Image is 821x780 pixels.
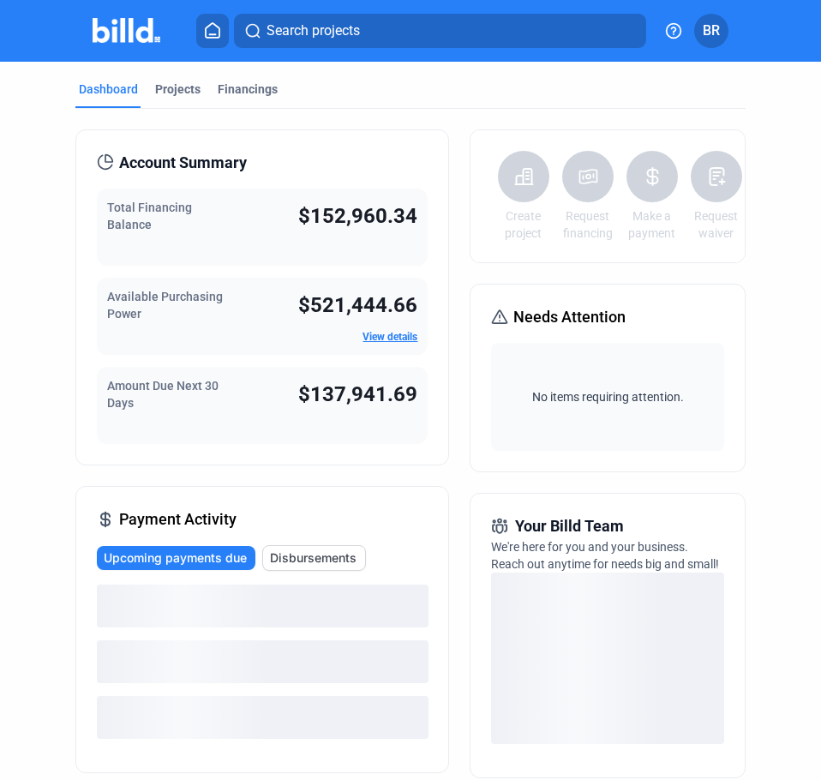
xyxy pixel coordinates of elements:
button: BR [694,14,728,48]
span: Account Summary [119,151,247,175]
button: Search projects [234,14,647,48]
span: $521,444.66 [298,293,417,317]
button: Disbursements [262,545,366,571]
div: Projects [155,81,201,98]
a: View details [363,331,417,343]
div: loading [491,573,724,744]
span: Disbursements [270,549,357,567]
span: We're here for you and your business. Reach out anytime for needs big and small! [491,540,719,571]
div: Dashboard [79,81,138,98]
span: $152,960.34 [298,204,417,228]
span: Available Purchasing Power [107,290,223,321]
div: Financings [218,81,278,98]
a: Request financing [555,207,620,242]
div: loading [97,640,428,683]
span: Payment Activity [119,507,237,531]
a: Request waiver [684,207,748,242]
span: Search projects [267,21,360,41]
img: Billd Company Logo [93,18,160,43]
span: No items requiring attention. [498,388,717,405]
span: Needs Attention [513,305,626,329]
span: BR [703,21,720,41]
div: loading [97,696,428,739]
span: Upcoming payments due [104,549,247,567]
a: Make a payment [620,207,684,242]
button: Upcoming payments due [97,546,255,570]
div: loading [97,585,428,627]
span: Total Financing Balance [107,201,192,231]
span: $137,941.69 [298,382,417,406]
a: Create project [491,207,555,242]
span: Your Billd Team [515,514,624,538]
span: Amount Due Next 30 Days [107,379,219,410]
